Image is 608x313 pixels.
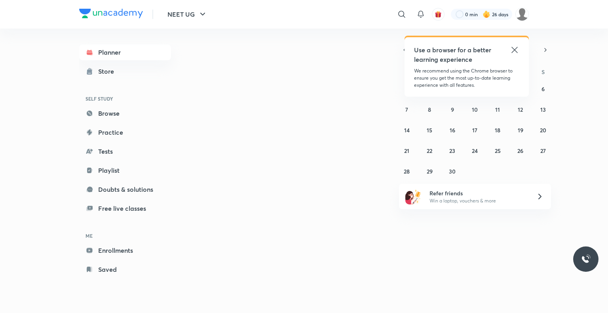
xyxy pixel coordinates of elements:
[514,124,527,136] button: September 19, 2025
[423,165,436,177] button: September 29, 2025
[414,67,519,89] p: We recommend using the Chrome browser to ensure you get the most up-to-date learning experience w...
[469,103,481,116] button: September 10, 2025
[79,162,171,178] a: Playlist
[79,63,171,79] a: Store
[537,103,549,116] button: September 13, 2025
[404,126,410,134] abbr: September 14, 2025
[540,147,546,155] abbr: September 27, 2025
[515,8,529,21] img: Tanya Kumari
[432,8,445,21] button: avatar
[446,103,459,116] button: September 9, 2025
[540,106,546,113] abbr: September 13, 2025
[79,9,143,18] img: Company Logo
[427,147,432,155] abbr: September 22, 2025
[514,144,527,157] button: September 26, 2025
[427,126,432,134] abbr: September 15, 2025
[540,126,546,134] abbr: September 20, 2025
[423,144,436,157] button: September 22, 2025
[429,189,527,197] h6: Refer friends
[428,106,431,113] abbr: September 8, 2025
[518,126,523,134] abbr: September 19, 2025
[401,144,413,157] button: September 21, 2025
[449,147,455,155] abbr: September 23, 2025
[537,124,549,136] button: September 20, 2025
[98,67,119,76] div: Store
[79,9,143,20] a: Company Logo
[483,10,490,18] img: streak
[79,105,171,121] a: Browse
[404,147,409,155] abbr: September 21, 2025
[472,147,478,155] abbr: September 24, 2025
[79,261,171,277] a: Saved
[79,200,171,216] a: Free live classes
[449,168,456,175] abbr: September 30, 2025
[423,124,436,136] button: September 15, 2025
[79,143,171,159] a: Tests
[537,144,549,157] button: September 27, 2025
[79,124,171,140] a: Practice
[79,242,171,258] a: Enrollments
[495,147,501,155] abbr: September 25, 2025
[414,45,493,64] h5: Use a browser for a better learning experience
[514,103,527,116] button: September 12, 2025
[469,124,481,136] button: September 17, 2025
[429,197,527,204] p: Win a laptop, vouchers & more
[79,181,171,197] a: Doubts & solutions
[541,68,545,76] abbr: Saturday
[435,11,442,18] img: avatar
[472,126,477,134] abbr: September 17, 2025
[518,106,523,113] abbr: September 12, 2025
[472,106,478,113] abbr: September 10, 2025
[163,6,212,22] button: NEET UG
[423,103,436,116] button: September 8, 2025
[79,92,171,105] h6: SELF STUDY
[401,165,413,177] button: September 28, 2025
[469,144,481,157] button: September 24, 2025
[79,44,171,60] a: Planner
[537,82,549,95] button: September 6, 2025
[427,168,433,175] abbr: September 29, 2025
[491,144,504,157] button: September 25, 2025
[541,85,545,93] abbr: September 6, 2025
[450,126,455,134] abbr: September 16, 2025
[446,144,459,157] button: September 23, 2025
[401,103,413,116] button: September 7, 2025
[405,106,408,113] abbr: September 7, 2025
[491,124,504,136] button: September 18, 2025
[446,124,459,136] button: September 16, 2025
[581,254,591,264] img: ttu
[495,126,500,134] abbr: September 18, 2025
[446,165,459,177] button: September 30, 2025
[405,189,421,204] img: referral
[79,229,171,242] h6: ME
[517,147,523,155] abbr: September 26, 2025
[451,106,454,113] abbr: September 9, 2025
[495,106,500,113] abbr: September 11, 2025
[401,124,413,136] button: September 14, 2025
[404,168,410,175] abbr: September 28, 2025
[491,103,504,116] button: September 11, 2025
